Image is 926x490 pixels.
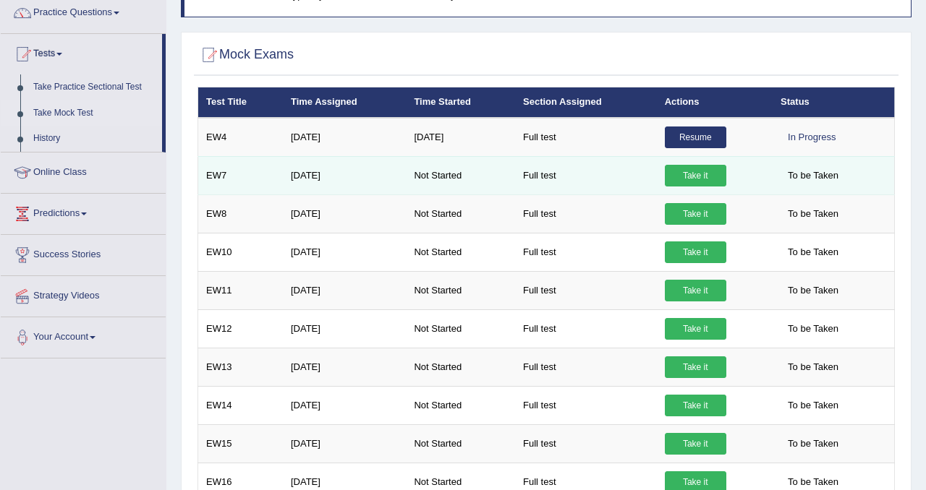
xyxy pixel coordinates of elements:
[515,386,657,424] td: Full test
[406,87,515,118] th: Time Started
[773,87,894,118] th: Status
[515,271,657,309] td: Full test
[515,118,657,157] td: Full test
[198,118,283,157] td: EW4
[283,233,406,271] td: [DATE]
[198,309,283,348] td: EW12
[283,386,406,424] td: [DATE]
[515,424,657,463] td: Full test
[665,318,726,340] a: Take it
[515,233,657,271] td: Full test
[283,118,406,157] td: [DATE]
[515,156,657,194] td: Full test
[198,386,283,424] td: EW14
[198,233,283,271] td: EW10
[197,44,294,66] h2: Mock Exams
[515,348,657,386] td: Full test
[283,156,406,194] td: [DATE]
[198,271,283,309] td: EW11
[781,395,846,416] span: To be Taken
[406,424,515,463] td: Not Started
[781,241,846,263] span: To be Taken
[657,87,773,118] th: Actions
[665,433,726,455] a: Take it
[781,356,846,378] span: To be Taken
[1,152,166,189] a: Online Class
[781,126,843,148] div: In Progress
[1,317,166,353] a: Your Account
[283,348,406,386] td: [DATE]
[665,356,726,378] a: Take it
[198,87,283,118] th: Test Title
[406,233,515,271] td: Not Started
[406,348,515,386] td: Not Started
[1,235,166,271] a: Success Stories
[515,194,657,233] td: Full test
[665,126,726,148] a: Resume
[406,386,515,424] td: Not Started
[283,309,406,348] td: [DATE]
[665,203,726,225] a: Take it
[198,156,283,194] td: EW7
[406,194,515,233] td: Not Started
[1,276,166,312] a: Strategy Videos
[781,280,846,301] span: To be Taken
[406,271,515,309] td: Not Started
[283,194,406,233] td: [DATE]
[198,348,283,386] td: EW13
[27,74,162,100] a: Take Practice Sectional Test
[781,165,846,186] span: To be Taken
[406,118,515,157] td: [DATE]
[1,34,162,70] a: Tests
[665,241,726,263] a: Take it
[406,309,515,348] td: Not Started
[665,165,726,186] a: Take it
[515,309,657,348] td: Full test
[283,271,406,309] td: [DATE]
[1,194,166,230] a: Predictions
[27,126,162,152] a: History
[283,424,406,463] td: [DATE]
[781,318,846,340] span: To be Taken
[406,156,515,194] td: Not Started
[198,424,283,463] td: EW15
[665,395,726,416] a: Take it
[781,433,846,455] span: To be Taken
[781,203,846,225] span: To be Taken
[515,87,657,118] th: Section Assigned
[198,194,283,233] td: EW8
[283,87,406,118] th: Time Assigned
[27,100,162,126] a: Take Mock Test
[665,280,726,301] a: Take it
